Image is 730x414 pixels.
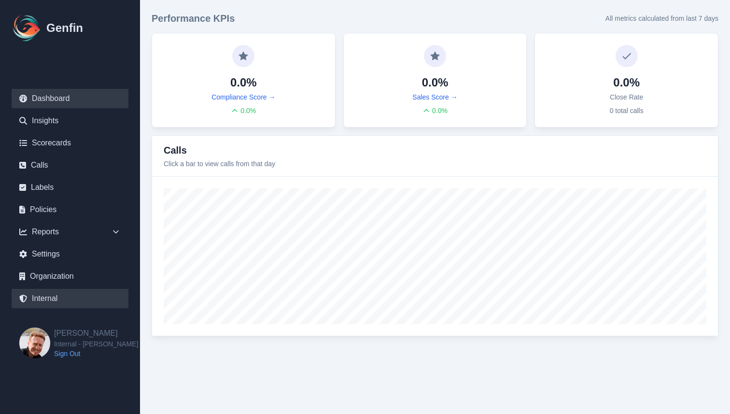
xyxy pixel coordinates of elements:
[12,156,128,175] a: Calls
[46,20,83,36] h1: Genfin
[12,267,128,286] a: Organization
[610,106,644,115] p: 0 total calls
[12,289,128,308] a: Internal
[211,92,275,102] a: Compliance Score →
[422,106,448,115] div: 0.0 %
[613,75,640,90] h4: 0.0%
[54,328,138,339] h2: [PERSON_NAME]
[422,75,449,90] h4: 0.0%
[164,159,275,169] p: Click a bar to view calls from that day
[152,12,235,25] h3: Performance KPIs
[610,92,643,102] p: Close Rate
[12,244,128,264] a: Settings
[12,111,128,130] a: Insights
[605,14,718,23] p: All metrics calculated from last 7 days
[231,106,256,115] div: 0.0 %
[164,143,275,157] h3: Calls
[12,222,128,242] div: Reports
[54,339,138,349] span: Internal - [PERSON_NAME]
[412,92,457,102] a: Sales Score →
[12,89,128,108] a: Dashboard
[12,13,42,43] img: Logo
[54,349,138,358] a: Sign Out
[12,200,128,219] a: Policies
[19,328,50,358] img: Brian Dunagan
[230,75,257,90] h4: 0.0%
[12,178,128,197] a: Labels
[12,133,128,153] a: Scorecards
